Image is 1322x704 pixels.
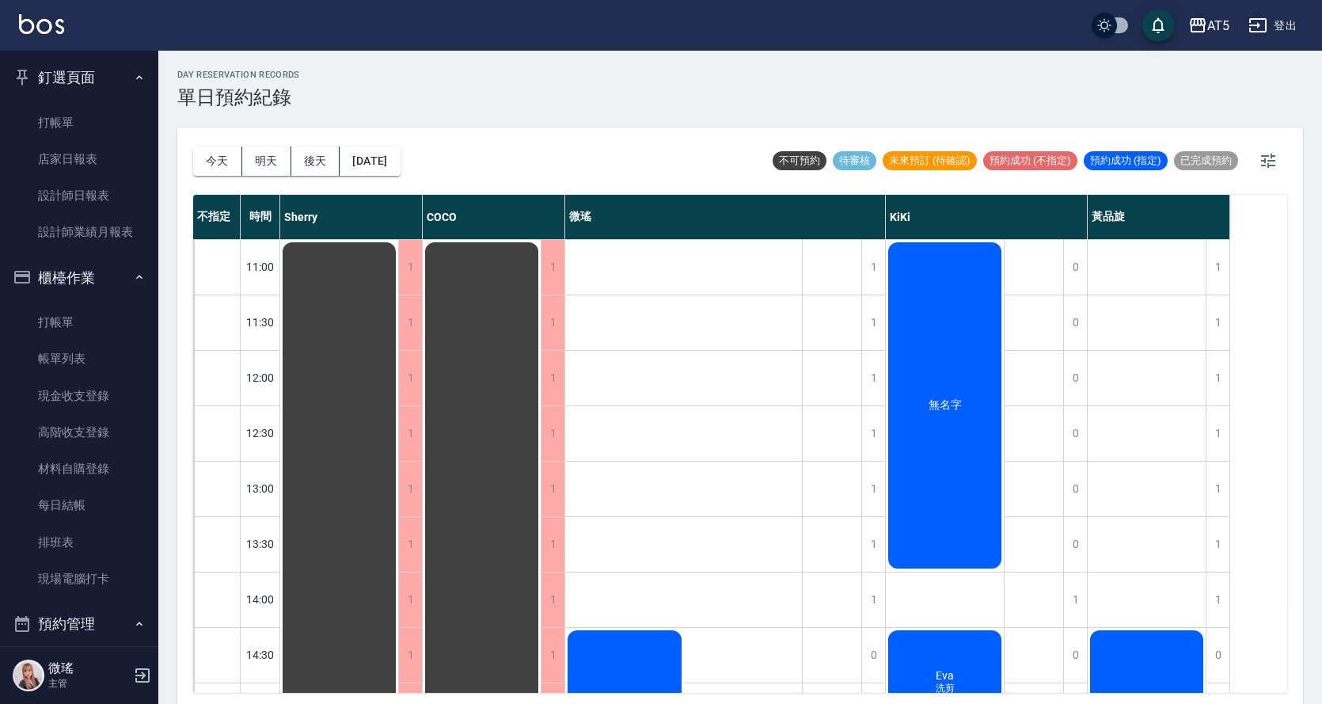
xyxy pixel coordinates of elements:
[1142,10,1174,41] button: save
[19,14,64,34] img: Logo
[933,682,958,695] span: 洗剪
[6,414,152,451] a: 高階收支登錄
[241,572,280,627] div: 14:00
[177,86,300,108] h3: 單日預約紀錄
[883,154,977,168] span: 未來預訂 (待確認)
[398,573,422,627] div: 1
[1063,351,1087,405] div: 0
[241,516,280,572] div: 13:30
[565,195,886,239] div: 微瑤
[541,240,564,295] div: 1
[291,147,340,176] button: 後天
[1063,295,1087,350] div: 0
[241,195,280,239] div: 時間
[861,517,885,572] div: 1
[6,524,152,561] a: 排班表
[861,573,885,627] div: 1
[241,295,280,350] div: 11:30
[48,660,129,676] h5: 微瑤
[1206,517,1229,572] div: 1
[983,154,1077,168] span: 預約成功 (不指定)
[6,378,152,414] a: 現金收支登錄
[241,461,280,516] div: 13:00
[861,295,885,350] div: 1
[242,147,291,176] button: 明天
[6,177,152,214] a: 設計師日報表
[1206,628,1229,683] div: 0
[861,351,885,405] div: 1
[6,214,152,250] a: 設計師業績月報表
[1206,240,1229,295] div: 1
[1174,154,1238,168] span: 已完成預約
[1206,295,1229,350] div: 1
[1088,195,1230,239] div: 黃品旋
[1206,406,1229,461] div: 1
[1063,628,1087,683] div: 0
[1207,16,1229,36] div: AT5
[6,257,152,299] button: 櫃檯作業
[241,239,280,295] div: 11:00
[6,105,152,141] a: 打帳單
[861,462,885,516] div: 1
[6,487,152,523] a: 每日結帳
[241,350,280,405] div: 12:00
[280,195,423,239] div: Sherry
[1063,240,1087,295] div: 0
[398,240,422,295] div: 1
[6,57,152,98] button: 釘選頁面
[1206,462,1229,516] div: 1
[398,351,422,405] div: 1
[541,628,564,683] div: 1
[1206,351,1229,405] div: 1
[398,517,422,572] div: 1
[6,341,152,377] a: 帳單列表
[861,628,885,683] div: 0
[541,573,564,627] div: 1
[861,240,885,295] div: 1
[1182,10,1236,42] button: AT5
[773,154,826,168] span: 不可預約
[398,462,422,516] div: 1
[6,561,152,597] a: 現場電腦打卡
[13,660,44,691] img: Person
[1063,406,1087,461] div: 0
[541,406,564,461] div: 1
[1206,573,1229,627] div: 1
[925,398,965,413] span: 無名字
[398,628,422,683] div: 1
[340,147,400,176] button: [DATE]
[241,627,280,683] div: 14:30
[1063,517,1087,572] div: 0
[193,195,241,239] div: 不指定
[1063,462,1087,516] div: 0
[177,70,300,80] h2: day Reservation records
[6,603,152,645] button: 預約管理
[861,406,885,461] div: 1
[1063,573,1087,627] div: 1
[6,304,152,341] a: 打帳單
[1242,11,1303,40] button: 登出
[6,141,152,177] a: 店家日報表
[423,195,565,239] div: COCO
[241,405,280,461] div: 12:30
[541,462,564,516] div: 1
[6,451,152,487] a: 材料自購登錄
[1084,154,1168,168] span: 預約成功 (指定)
[193,147,242,176] button: 今天
[398,295,422,350] div: 1
[886,195,1088,239] div: KiKi
[398,406,422,461] div: 1
[933,669,957,682] span: Eva
[541,295,564,350] div: 1
[541,351,564,405] div: 1
[541,517,564,572] div: 1
[833,154,876,168] span: 待審核
[48,676,129,691] p: 主管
